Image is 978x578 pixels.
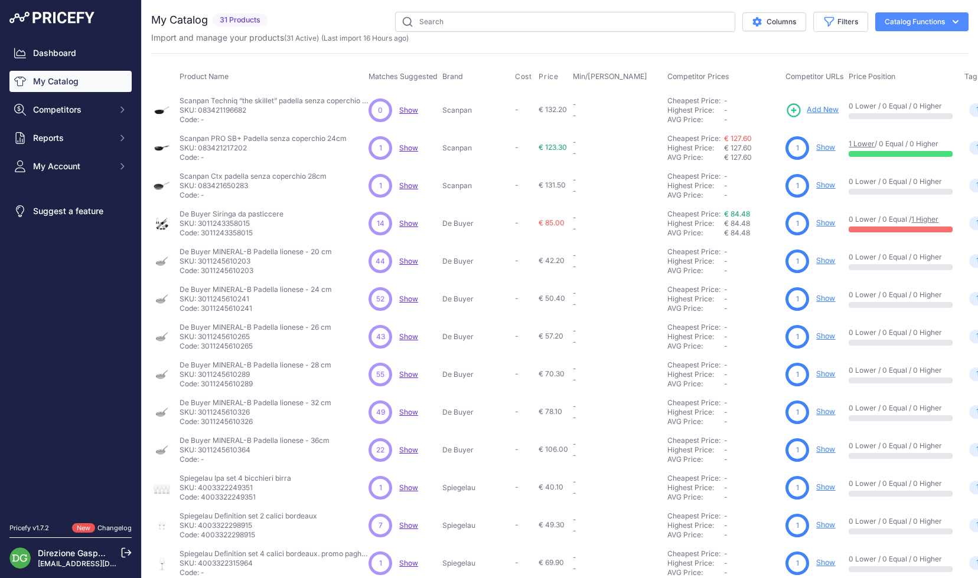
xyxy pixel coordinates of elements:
[180,549,369,559] p: Spiegelau Definition set 4 calici bordeaux. promo paghi 3
[9,12,94,24] img: Pricefy Logo
[667,398,721,407] a: Cheapest Price:
[539,294,565,303] span: € 50.40
[376,331,385,342] span: 43
[573,337,576,346] span: -
[816,294,835,303] a: Show
[724,530,728,539] span: -
[9,42,132,509] nav: Sidebar
[724,247,728,256] span: -
[724,445,728,454] span: -
[667,219,724,228] div: Highest Price:
[442,143,510,153] p: Scanpan
[180,445,330,455] p: SKU: 3011245610364
[796,218,799,229] span: 1
[180,483,291,492] p: SKU: 4003322249351
[667,143,724,153] div: Highest Price:
[667,228,724,238] div: AVG Price:
[849,517,953,526] p: 0 Lower / 0 Equal / 0 Higher
[442,181,510,191] p: Scanpan
[180,153,347,162] p: Code: -
[180,492,291,502] p: Code: 4003322249351
[724,181,728,190] span: -
[667,304,724,313] div: AVG Price:
[180,323,331,332] p: De Buyer MINERAL-B Padella lionese - 26 cm
[442,257,510,266] p: De Buyer
[667,521,724,530] div: Highest Price:
[180,257,332,266] p: SKU: 3011245610203
[180,247,332,257] p: De Buyer MINERAL-B Padella lionese - 20 cm
[376,445,384,455] span: 22
[796,369,799,380] span: 1
[180,530,317,540] p: Code: 4003322298915
[667,445,724,455] div: Highest Price:
[911,215,938,224] a: 1 Higher
[376,369,384,380] span: 55
[151,12,208,28] h2: My Catalog
[399,181,418,190] a: Show
[573,375,576,384] span: -
[796,143,799,153] span: 1
[573,439,576,448] span: -
[399,521,418,530] span: Show
[377,218,384,229] span: 14
[515,180,519,189] span: -
[816,218,835,227] a: Show
[515,72,534,81] button: Cost
[180,436,330,445] p: De Buyer MINERAL-B Padella lionese - 36cm
[399,294,418,303] span: Show
[399,143,418,152] a: Show
[573,488,576,497] span: -
[180,172,327,181] p: Scanpan Ctx padella senza coperchio 28cm
[72,523,95,533] span: New
[539,369,565,378] span: € 70.30
[724,436,728,445] span: -
[667,209,721,218] a: Cheapest Price:
[151,32,409,44] p: Import and manage your products
[38,548,121,558] a: Direzione Gasparetto
[724,172,728,180] span: -
[442,445,510,455] p: De Buyer
[849,177,953,186] p: 0 Lower / 0 Equal / 0 Higher
[442,370,510,379] p: De Buyer
[796,331,799,342] span: 1
[442,219,510,228] p: De Buyer
[667,549,721,558] a: Cheapest Price:
[442,483,510,492] p: Spiegelau
[724,417,728,426] span: -
[442,521,510,530] p: Spiegelau
[849,101,953,111] p: 0 Lower / 0 Equal / 0 Higher
[573,526,576,535] span: -
[180,106,369,115] p: SKU: 083421196682
[875,12,969,31] button: Catalog Functions
[573,300,576,308] span: -
[667,379,724,389] div: AVG Price:
[807,104,839,116] span: Add New
[849,366,953,375] p: 0 Lower / 0 Equal / 0 Higher
[399,559,418,567] span: Show
[573,149,576,157] span: -
[379,520,383,531] span: 7
[724,492,728,501] span: -
[573,213,576,222] span: -
[573,100,576,109] span: -
[573,186,576,195] span: -
[849,139,875,148] a: 1 Lower
[667,370,724,379] div: Highest Price:
[667,492,724,502] div: AVG Price:
[399,219,418,228] span: Show
[724,549,728,558] span: -
[180,511,317,521] p: Spiegelau Definition set 2 calici bordeaux
[667,341,724,351] div: AVG Price:
[379,180,382,191] span: 1
[180,398,331,408] p: De Buyer MINERAL-B Padella lionese - 32 cm
[742,12,806,31] button: Columns
[180,370,331,379] p: SKU: 3011245610289
[667,285,721,294] a: Cheapest Price:
[667,115,724,124] div: AVG Price:
[849,403,953,413] p: 0 Lower / 0 Equal / 0 Higher
[539,180,566,189] span: € 131.50
[180,455,330,464] p: Code: -
[379,143,382,153] span: 1
[284,34,319,42] span: ( )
